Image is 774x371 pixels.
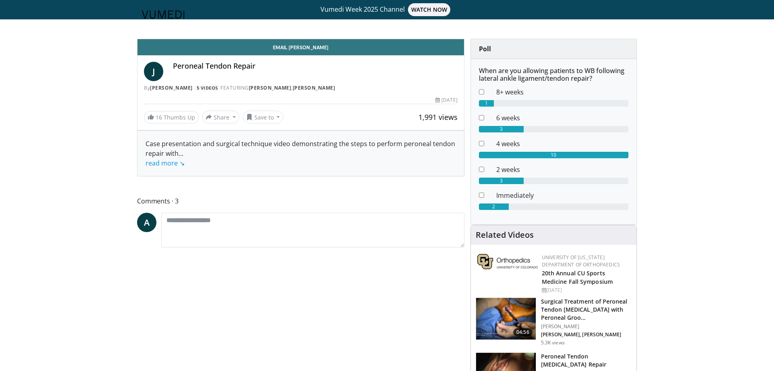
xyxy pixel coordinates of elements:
[249,84,291,91] a: [PERSON_NAME]
[476,298,536,340] img: 743ab983-3bc5-4383-92c7-d81dd13cb6d3.150x105_q85_crop-smart_upscale.jpg
[490,113,635,123] dd: 6 weeks
[137,213,156,232] a: A
[137,39,464,55] a: Email [PERSON_NAME]
[243,111,284,124] button: Save to
[541,340,565,346] p: 5.3K views
[542,287,630,294] div: [DATE]
[156,113,162,121] span: 16
[150,84,193,91] a: [PERSON_NAME]
[541,352,632,369] h3: Peroneal Tendon [MEDICAL_DATA] Repair
[435,96,457,104] div: [DATE]
[144,111,199,124] a: 16 Thumbs Up
[541,323,632,330] p: [PERSON_NAME]
[479,44,491,53] strong: Poll
[202,111,239,124] button: Share
[146,159,185,168] a: read more ↘
[146,139,456,168] div: Case presentation and surgical technique video demonstrating the steps to perform peroneal tendon...
[490,139,635,149] dd: 4 weeks
[144,62,163,81] a: J
[476,230,534,240] h4: Related Videos
[142,10,185,19] img: VuMedi Logo
[293,84,335,91] a: [PERSON_NAME]
[479,100,494,107] div: 1
[137,196,464,206] span: Comments 3
[490,191,635,200] dd: Immediately
[144,84,458,92] div: By FEATURING ,
[479,203,509,210] div: 2
[194,84,221,91] a: 5 Videos
[542,254,620,268] a: University of [US_STATE] Department of Orthopaedics
[490,165,635,174] dd: 2 weeks
[513,328,533,336] span: 04:56
[490,87,635,97] dd: 8+ weeks
[476,298,632,346] a: 04:56 Surgical Treatment of Peroneal Tendon [MEDICAL_DATA] with Peroneal Groo… [PERSON_NAME] [PER...
[477,254,538,269] img: 355603a8-37da-49b6-856f-e00d7e9307d3.png.150x105_q85_autocrop_double_scale_upscale_version-0.2.png
[418,112,458,122] span: 1,991 views
[173,62,458,71] h4: Peroneal Tendon Repair
[479,152,628,158] div: 10
[541,331,632,338] p: Andrea Valcarenghi
[542,269,613,285] a: 20th Annual CU Sports Medicine Fall Symposium
[479,67,628,82] h6: When are you allowing patients to WB following lateral ankle ligament/tendon repair?
[479,178,524,184] div: 3
[541,298,632,322] h3: Surgical Treatment of Peroneal Tendon Subluxation with Peroneal Groove Deepening
[479,126,524,132] div: 3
